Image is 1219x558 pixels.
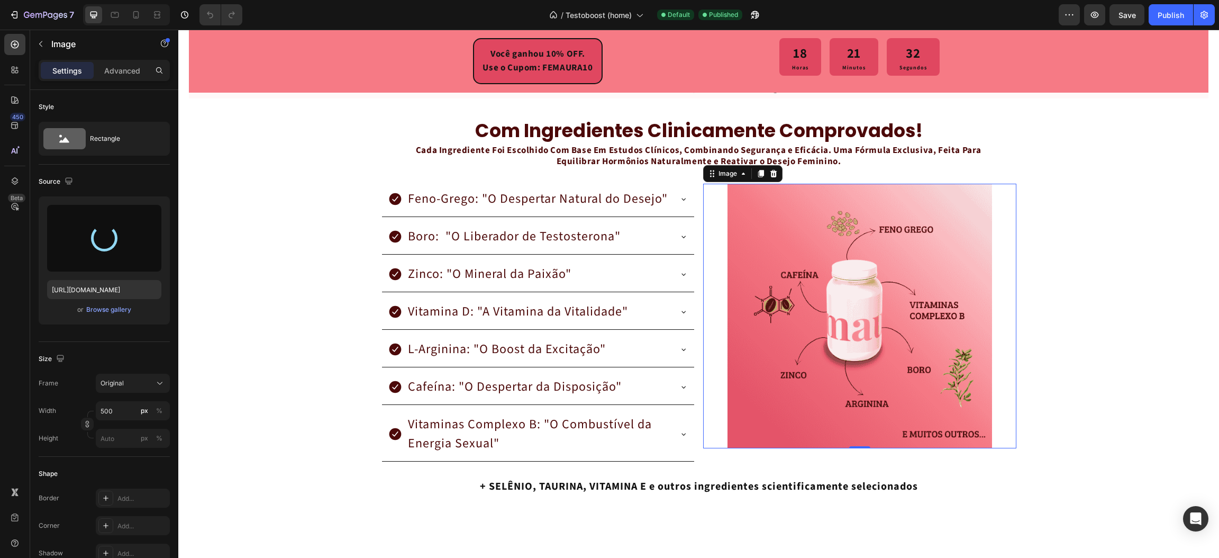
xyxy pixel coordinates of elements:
div: Style [39,102,54,112]
div: Size [39,352,67,366]
span: Original [101,379,124,388]
div: Beta [8,194,25,202]
div: px [141,406,148,416]
p: Horas [614,34,630,42]
div: Shadow [39,548,63,558]
input: px% [96,401,170,420]
img: gempages_582392123966358168-e8247d9d-f774-4e48-bf08-ef32524210da.png [549,154,814,419]
p: Boro: "O Liberador de Testosterona" [230,197,442,217]
div: Corner [39,521,60,530]
div: Add... [117,521,167,531]
div: % [156,434,162,443]
button: Publish [1149,4,1193,25]
span: Testoboost (home) [566,10,632,21]
p: Zinco: "O Mineral da Paixão" [230,235,393,254]
div: Image [538,139,561,149]
h2: com ingredientes clinicamente comprovados! [11,89,1030,113]
iframe: Design area [178,30,1219,558]
div: Shape [39,469,58,479]
button: Browse gallery [86,304,132,315]
span: or [77,303,84,316]
span: Default [668,10,690,20]
span: / [561,10,563,21]
div: % [156,406,162,416]
strong: Cada Ingrediente Foi Escolhido Com Base Em Estudos Clínicos, Combinando Segurança e Eficácia. Uma... [238,114,803,138]
button: % [138,404,151,417]
div: Border [39,493,59,503]
input: px% [96,429,170,448]
div: Browse gallery [86,305,131,314]
span: Save [1118,11,1136,20]
div: Open Intercom Messenger [1183,506,1208,532]
button: 7 [4,4,79,25]
div: Add... [117,494,167,503]
div: 18 [614,13,630,34]
div: Undo/Redo [199,4,242,25]
div: Publish [1158,10,1184,21]
div: Rectangle [90,127,154,151]
div: Source [39,175,75,189]
p: Advanced [104,65,140,76]
p: Image [51,38,141,50]
p: + SELÊNIO, TAURINA, VITAMINA E e outros ingredientes scientificamente selecionados [12,449,1029,465]
p: Feno-Grego: "O Despertar Natural do Desejo" [230,160,489,179]
button: px [153,432,166,445]
div: 21 [664,13,687,34]
p: Vitaminas Complexo B: "O Combustível da Energia Sexual" [230,385,491,424]
strong: Use o Cupom: FEMAURA10 [304,32,414,44]
p: Segundos [721,34,749,42]
div: px [141,434,148,443]
p: Cafeína: "O Despertar da Disposição" [230,348,443,367]
button: Save [1109,4,1144,25]
p: Vitamina D: "A Vitamina da Vitalidade" [230,273,450,292]
button: Original [96,374,170,393]
div: 450 [10,113,25,121]
p: Minutos [664,34,687,42]
label: Height [39,434,58,443]
button: % [138,432,151,445]
label: Frame [39,379,58,388]
p: 7 [69,8,74,21]
button: px [153,404,166,417]
p: L-Arginina: "O Boost da Excitação" [230,310,427,329]
div: 32 [721,13,749,34]
span: Published [709,10,738,20]
input: https://example.com/image.jpg [47,280,161,299]
p: Settings [52,65,82,76]
label: Width [39,406,56,416]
